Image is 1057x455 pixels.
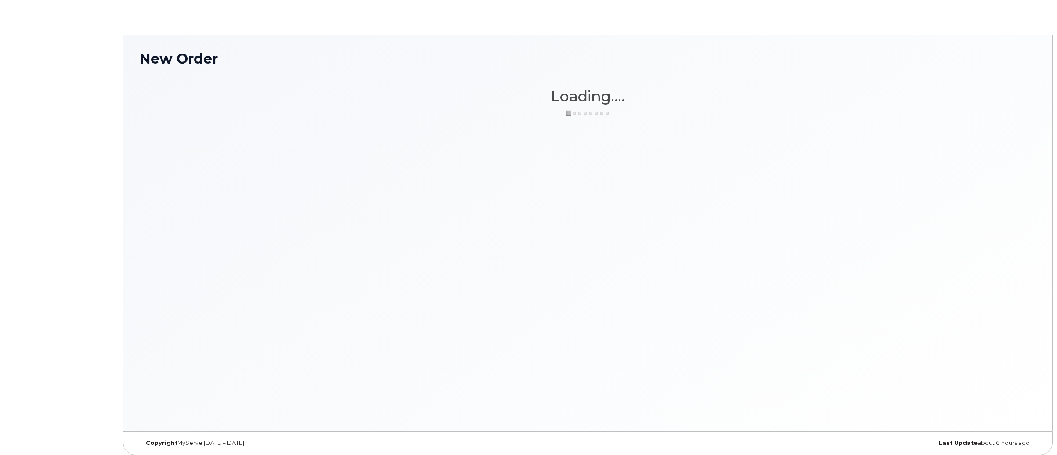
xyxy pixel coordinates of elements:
h1: Loading.... [139,88,1036,104]
strong: Last Update [939,440,978,446]
img: ajax-loader-3a6953c30dc77f0bf724df975f13086db4f4c1262e45940f03d1251963f1bf2e.gif [566,110,610,116]
div: about 6 hours ago [737,440,1036,447]
strong: Copyright [146,440,177,446]
div: MyServe [DATE]–[DATE] [139,440,438,447]
h1: New Order [139,51,1036,66]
